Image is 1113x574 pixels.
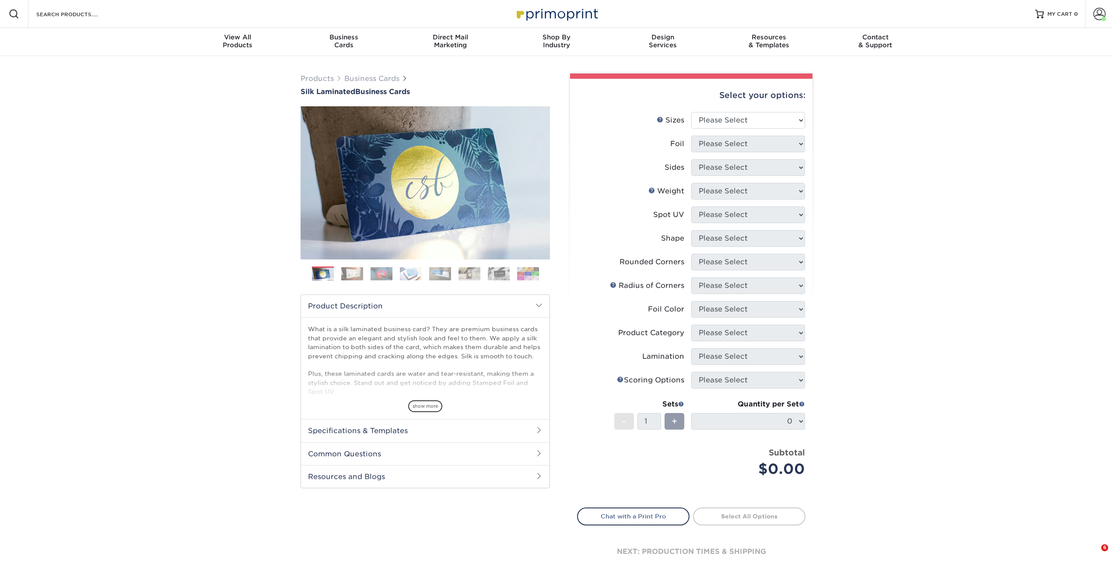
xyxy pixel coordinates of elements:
[185,33,291,41] span: View All
[344,74,399,83] a: Business Cards
[400,267,422,280] img: Business Cards 04
[609,28,716,56] a: DesignServices
[609,33,716,49] div: Services
[291,33,397,41] span: Business
[618,328,684,338] div: Product Category
[822,28,928,56] a: Contact& Support
[822,33,928,49] div: & Support
[1083,544,1104,565] iframe: Intercom live chat
[642,351,684,362] div: Lamination
[301,442,549,465] h2: Common Questions
[341,267,363,280] img: Business Cards 02
[301,87,550,96] a: Silk LaminatedBusiness Cards
[610,280,684,291] div: Radius of Corners
[617,375,684,385] div: Scoring Options
[301,87,550,96] h1: Business Cards
[301,419,549,442] h2: Specifications & Templates
[371,267,392,280] img: Business Cards 03
[504,28,610,56] a: Shop ByIndustry
[517,267,539,280] img: Business Cards 08
[665,162,684,173] div: Sides
[577,79,805,112] div: Select your options:
[291,28,397,56] a: BusinessCards
[822,33,928,41] span: Contact
[513,4,600,23] img: Primoprint
[397,33,504,41] span: Direct Mail
[648,186,684,196] div: Weight
[1074,11,1078,17] span: 0
[185,28,291,56] a: View AllProducts
[716,33,822,41] span: Resources
[619,257,684,267] div: Rounded Corners
[504,33,610,49] div: Industry
[577,507,689,525] a: Chat with a Print Pro
[397,33,504,49] div: Marketing
[622,415,626,428] span: -
[609,33,716,41] span: Design
[397,28,504,56] a: Direct MailMarketing
[716,28,822,56] a: Resources& Templates
[1101,544,1108,551] span: 6
[291,33,397,49] div: Cards
[648,304,684,315] div: Foil Color
[769,448,805,457] strong: Subtotal
[672,415,677,428] span: +
[504,33,610,41] span: Shop By
[653,210,684,220] div: Spot UV
[698,458,805,479] div: $0.00
[308,325,542,467] p: What is a silk laminated business card? They are premium business cards that provide an elegant a...
[614,399,684,409] div: Sets
[185,33,291,49] div: Products
[488,267,510,280] img: Business Cards 07
[429,267,451,280] img: Business Cards 05
[301,74,334,83] a: Products
[716,33,822,49] div: & Templates
[301,295,549,317] h2: Product Description
[458,267,480,280] img: Business Cards 06
[301,465,549,488] h2: Resources and Blogs
[691,399,805,409] div: Quantity per Set
[35,9,121,19] input: SEARCH PRODUCTS.....
[1047,10,1072,18] span: MY CART
[408,400,442,412] span: show more
[301,58,550,308] img: Silk Laminated 01
[657,115,684,126] div: Sizes
[301,87,355,96] span: Silk Laminated
[670,139,684,149] div: Foil
[693,507,805,525] a: Select All Options
[661,233,684,244] div: Shape
[312,263,334,285] img: Business Cards 01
